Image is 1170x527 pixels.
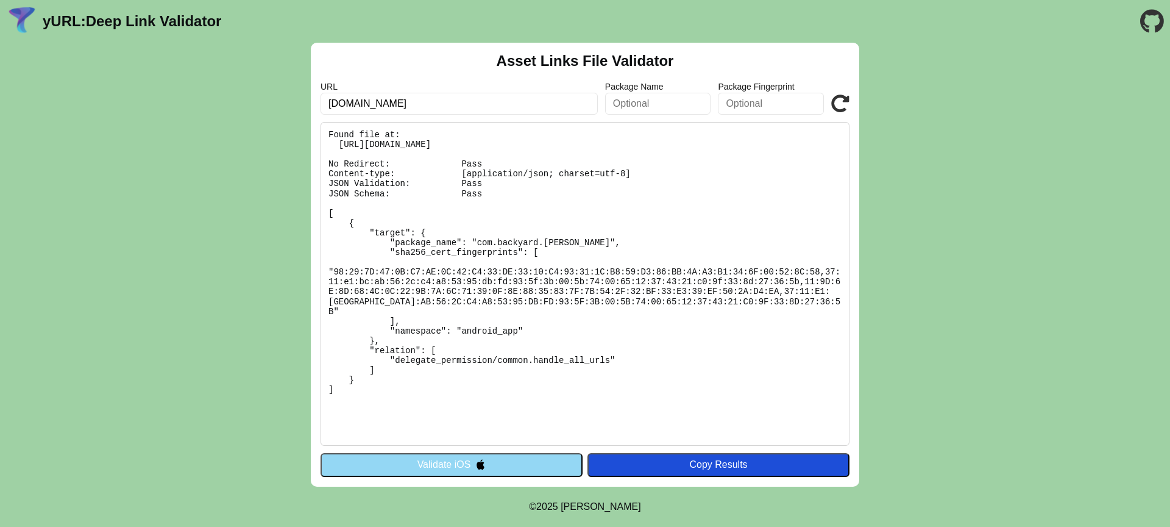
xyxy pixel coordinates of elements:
button: Validate iOS [321,453,583,476]
input: Optional [718,93,824,115]
button: Copy Results [587,453,849,476]
input: Required [321,93,598,115]
pre: Found file at: [URL][DOMAIN_NAME] No Redirect: Pass Content-type: [application/json; charset=utf-... [321,122,849,446]
label: URL [321,82,598,91]
a: yURL:Deep Link Validator [43,13,221,30]
label: Package Fingerprint [718,82,824,91]
label: Package Name [605,82,711,91]
img: appleIcon.svg [475,459,486,470]
span: 2025 [536,501,558,512]
div: Copy Results [594,459,843,470]
img: yURL Logo [6,5,38,37]
h2: Asset Links File Validator [497,52,674,70]
a: Michael Ibragimchayev's Personal Site [561,501,641,512]
footer: © [529,487,640,527]
input: Optional [605,93,711,115]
